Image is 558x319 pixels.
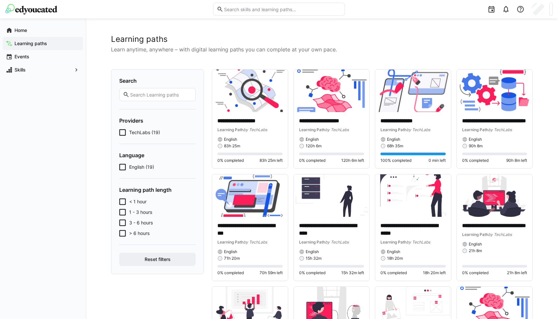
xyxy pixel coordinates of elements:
span: TechLabs (19) [129,129,160,136]
span: 83h 25m left [260,158,283,163]
span: 0% completed [462,158,488,163]
span: English [469,137,482,142]
span: by TechLabs [406,127,430,132]
span: by TechLabs [488,127,512,132]
span: English [387,249,400,254]
img: image [294,174,370,217]
p: Learn anytime, anywhere – with digital learning paths you can complete at your own pace. [111,45,533,53]
span: English [469,242,482,247]
span: English [224,137,237,142]
span: 120h 6m left [341,158,364,163]
input: Search Learning paths [129,92,192,98]
span: Learning Path [299,127,325,132]
span: by TechLabs [488,232,512,237]
span: 70h 59m left [260,270,283,275]
span: Learning Path [462,127,488,132]
img: image [212,174,288,217]
span: 68h 35m [387,143,403,149]
span: by TechLabs [243,127,267,132]
span: Learning Path [217,127,243,132]
h4: Search [119,77,196,84]
span: 120h 6m [306,143,321,149]
span: Learning Path [299,240,325,245]
span: 0% completed [217,270,244,275]
img: image [375,70,451,112]
span: 90h 8m [469,143,483,149]
img: image [212,70,288,112]
span: by TechLabs [406,240,430,245]
img: image [457,70,533,112]
span: 0% completed [299,158,325,163]
span: Learning Path [462,232,488,237]
span: 0% completed [380,270,407,275]
span: 83h 25m [224,143,240,149]
span: 0% completed [462,270,488,275]
input: Search skills and learning paths… [223,6,341,12]
span: Learning Path [217,240,243,245]
span: 90h 8m left [506,158,527,163]
span: English (19) [129,164,154,170]
span: 21h 8m [469,248,482,253]
span: > 6 hours [129,230,150,237]
span: 0% completed [217,158,244,163]
span: English [224,249,237,254]
button: Reset filters [119,253,196,266]
span: 71h 20m [224,256,240,261]
span: 15h 32m left [341,270,364,275]
span: 1 - 3 hours [129,209,152,216]
span: 0% completed [299,270,325,275]
span: by TechLabs [325,127,349,132]
span: 21h 8m left [507,270,527,275]
span: English [387,137,400,142]
span: English [306,249,319,254]
span: 15h 32m [306,256,321,261]
span: by TechLabs [325,240,349,245]
span: 3 - 6 hours [129,219,153,226]
h4: Learning path length [119,187,196,193]
span: English [306,137,319,142]
h2: Learning paths [111,34,533,44]
h4: Language [119,152,196,159]
span: 0 min left [429,158,446,163]
span: Learning Path [380,127,406,132]
img: image [457,174,533,217]
span: by TechLabs [243,240,267,245]
span: 18h 20m left [423,270,446,275]
img: image [294,70,370,112]
span: Reset filters [144,256,172,263]
span: 100% completed [380,158,411,163]
span: < 1 hour [129,198,147,205]
span: 18h 20m [387,256,403,261]
h4: Providers [119,117,196,124]
span: Learning Path [380,240,406,245]
img: image [375,174,451,217]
